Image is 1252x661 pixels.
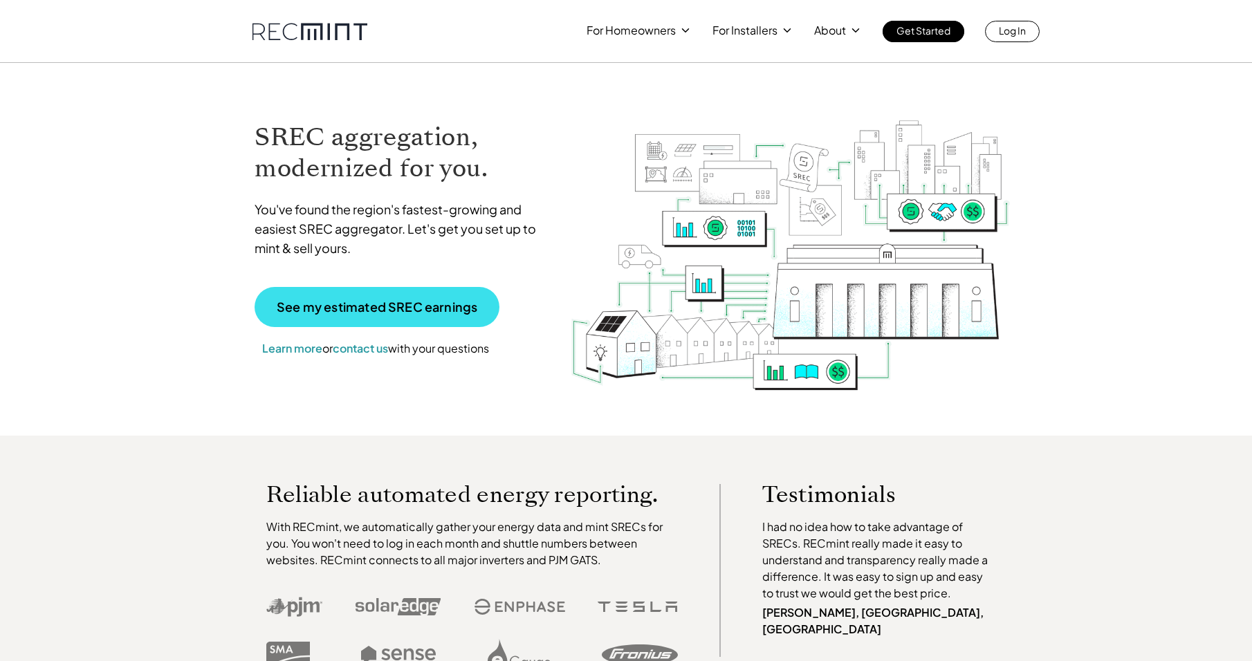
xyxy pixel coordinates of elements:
p: For Homeowners [587,21,676,40]
p: For Installers [712,21,777,40]
p: Testimonials [762,484,968,505]
p: or with your questions [255,339,497,357]
a: contact us [333,341,388,355]
a: Log In [985,21,1040,42]
p: With RECmint, we automatically gather your energy data and mint SRECs for you. You won't need to ... [266,519,679,568]
a: Learn more [262,341,322,355]
p: See my estimated SREC earnings [277,301,477,313]
img: RECmint value cycle [570,84,1011,394]
p: About [814,21,846,40]
p: [PERSON_NAME], [GEOGRAPHIC_DATA], [GEOGRAPHIC_DATA] [762,604,995,637]
h1: SREC aggregation, modernized for you. [255,122,549,184]
a: Get Started [883,21,964,42]
p: You've found the region's fastest-growing and easiest SREC aggregator. Let's get you set up to mi... [255,200,549,258]
p: Reliable automated energy reporting. [266,484,679,505]
p: Get Started [896,21,950,40]
a: See my estimated SREC earnings [255,287,499,327]
p: I had no idea how to take advantage of SRECs. RECmint really made it easy to understand and trans... [762,519,995,602]
p: Log In [999,21,1026,40]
